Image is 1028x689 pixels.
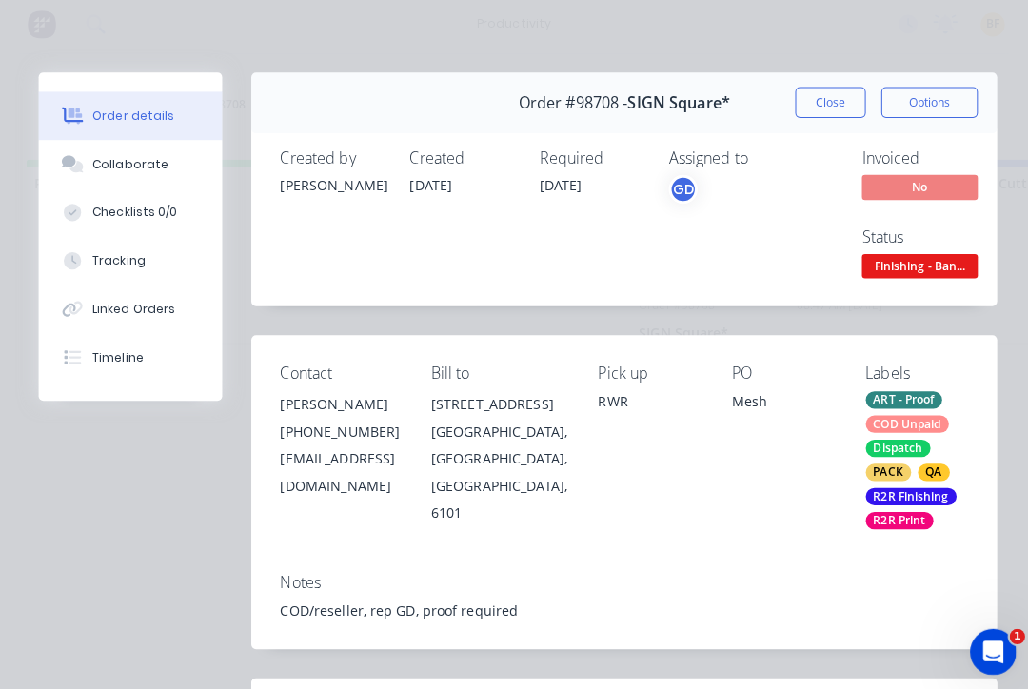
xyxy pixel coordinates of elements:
span: [DATE] [539,178,581,196]
div: Order details [99,110,180,128]
div: [GEOGRAPHIC_DATA], [GEOGRAPHIC_DATA], [GEOGRAPHIC_DATA], 6101 [432,417,566,523]
div: Bill to [432,364,566,382]
button: Close [791,90,860,121]
div: Mesh [728,390,829,417]
div: PO [728,364,829,382]
span: 1 [1002,624,1018,640]
div: Created by [284,151,388,169]
button: Timeline [46,333,227,381]
div: Assigned to [666,151,857,169]
button: Options [876,90,971,121]
button: Finishing - Ban... [857,255,971,284]
div: Labels [860,364,961,382]
div: [STREET_ADDRESS] [432,390,566,417]
div: [PERSON_NAME] [284,390,402,417]
span: No [857,177,971,201]
div: RWR [597,390,698,410]
div: [EMAIL_ADDRESS][DOMAIN_NAME] [284,443,402,497]
button: Tracking [46,238,227,285]
div: COD Unpaid [860,414,942,431]
div: Required [539,151,643,169]
div: R2R Print [860,509,927,526]
button: Linked Orders [46,285,227,333]
button: Order details [46,95,227,143]
div: PACK [860,462,905,479]
button: Collaborate [46,143,227,190]
div: Notes [284,570,961,588]
span: SIGN Square* [626,97,727,115]
div: Created [411,151,516,169]
button: GD [666,177,695,206]
div: [PERSON_NAME] [284,177,388,197]
div: Checklists 0/0 [99,206,183,223]
div: Pick up [597,364,698,382]
span: Finishing - Ban... [857,255,971,279]
span: [DATE] [411,178,453,196]
div: QA [912,462,943,479]
div: R2R Finishing [860,485,950,502]
div: [PHONE_NUMBER] [284,417,402,443]
div: Invoiced [857,151,999,169]
div: [STREET_ADDRESS][GEOGRAPHIC_DATA], [GEOGRAPHIC_DATA], [GEOGRAPHIC_DATA], 6101 [432,390,566,523]
span: Order #98708 - [519,97,626,115]
div: COD/reseller, rep GD, proof required [284,596,961,616]
iframe: Intercom live chat [963,624,1009,670]
div: [PERSON_NAME][PHONE_NUMBER][EMAIL_ADDRESS][DOMAIN_NAME] [284,390,402,497]
div: Contact [284,364,402,382]
div: Status [857,229,999,247]
div: Collaborate [99,158,174,175]
div: ART - Proof [860,390,936,407]
button: Checklists 0/0 [46,190,227,238]
div: Tracking [99,253,151,270]
div: Timeline [99,348,149,365]
div: Linked Orders [99,301,181,318]
div: Dispatch [860,438,924,455]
